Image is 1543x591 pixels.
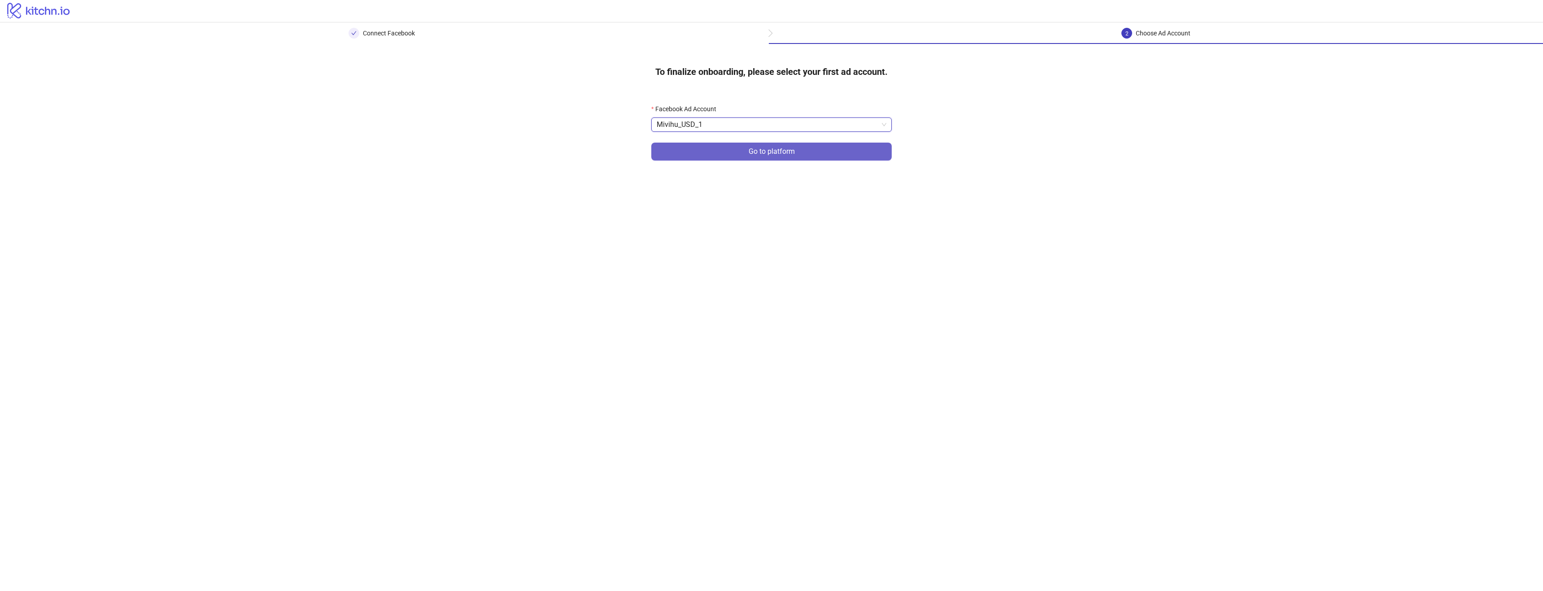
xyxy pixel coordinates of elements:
[363,28,415,39] div: Connect Facebook
[1125,30,1129,37] span: 2
[641,58,902,85] h4: To finalize onboarding, please select your first ad account.
[657,118,886,131] span: Mivihu_USD_1
[1136,28,1190,39] div: Choose Ad Account
[651,104,722,114] label: Facebook Ad Account
[351,30,357,36] span: check
[749,148,795,156] span: Go to platform
[651,143,892,161] button: Go to platform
